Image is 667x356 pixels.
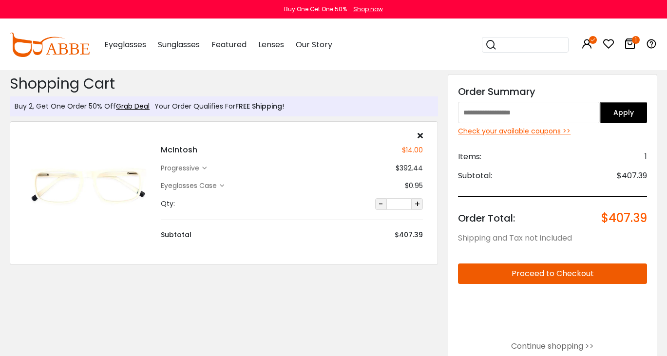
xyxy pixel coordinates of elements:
[395,230,423,240] div: $407.39
[25,154,151,217] img: McIntosh
[116,101,150,111] a: Grab Deal
[617,170,647,182] span: $407.39
[10,75,438,93] h2: Shopping Cart
[600,102,647,123] button: Apply
[375,198,387,210] button: -
[458,263,647,284] button: Proceed to Checkout
[645,151,647,163] span: 1
[161,144,197,156] h4: McIntosh
[158,39,200,50] span: Sunglasses
[458,292,647,332] iframe: PayPal
[161,230,191,240] div: Subtotal
[458,232,647,244] div: Shipping and Tax not included
[161,163,202,173] div: progressive
[458,126,647,136] div: Check your available coupons >>
[104,39,146,50] span: Eyeglasses
[458,211,515,225] span: Order Total:
[601,211,647,225] span: $407.39
[458,84,647,99] div: Order Summary
[632,36,640,44] i: 1
[211,39,247,50] span: Featured
[284,5,347,14] div: Buy One Get One 50%
[411,198,423,210] button: +
[458,170,492,182] span: Subtotal:
[402,145,423,155] div: $14.00
[353,5,383,14] div: Shop now
[161,181,220,191] div: Eyeglasses Case
[15,101,150,112] div: Buy 2, Get One Order 50% Off
[10,33,90,57] img: abbeglasses.com
[235,101,282,111] span: FREE Shipping
[150,101,284,112] div: Your Order Qualifies For !
[161,199,175,209] div: Qty:
[511,340,594,352] a: Continue shopping >>
[396,163,423,173] div: $392.44
[626,283,660,320] iframe: Chat
[348,5,383,13] a: Shop now
[405,181,423,191] div: $0.95
[458,151,481,163] span: Items:
[296,39,332,50] span: Our Story
[624,40,636,51] a: 1
[258,39,284,50] span: Lenses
